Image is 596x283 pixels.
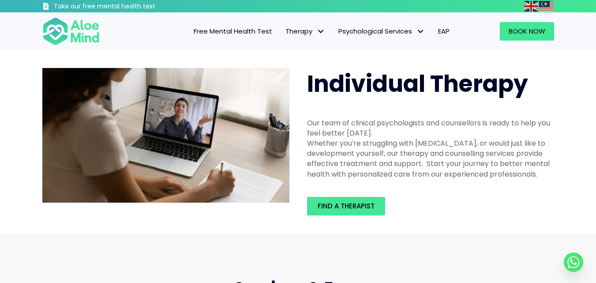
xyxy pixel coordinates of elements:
span: Individual Therapy [307,68,528,100]
div: Whether you're struggling with [MEDICAL_DATA], or would just like to development yourself, our th... [307,138,554,179]
a: Take our free mental health test [42,2,202,12]
span: Find a therapist [318,201,375,211]
a: Free Mental Health Test [187,22,279,41]
span: Psychological Services: submenu [414,25,427,38]
a: EAP [431,22,456,41]
span: Free Mental Health Test [194,26,272,36]
a: English [524,1,539,11]
a: TherapyTherapy: submenu [279,22,332,41]
span: Book Now [509,26,545,36]
img: en [524,1,538,11]
h3: Take our free mental health test [54,2,202,11]
nav: Menu [111,22,456,41]
a: Book Now [500,22,554,41]
a: Psychological ServicesPsychological Services: submenu [332,22,431,41]
span: Therapy [285,26,325,36]
img: Aloe mind Logo [42,17,100,46]
span: Psychological Services [338,26,425,36]
a: Find a therapist [307,197,385,215]
img: ms [539,1,553,11]
a: Whatsapp [564,253,583,272]
div: Our team of clinical psychologists and counsellors is ready to help you feel better [DATE]. [307,118,554,138]
span: Therapy: submenu [315,25,327,38]
img: Therapy online individual [42,68,289,203]
a: Malay [539,1,554,11]
span: EAP [438,26,450,36]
